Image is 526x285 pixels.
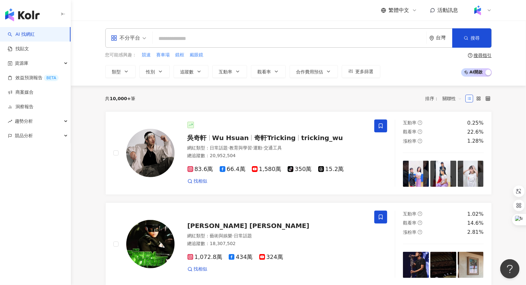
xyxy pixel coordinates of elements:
span: 66.4萬 [220,166,245,173]
div: 網紅類型 ： [187,233,367,239]
div: 搜尋指引 [474,53,492,58]
button: 搜尋 [452,28,492,48]
span: 互動率 [219,69,233,74]
div: 1.28% [467,138,484,145]
div: 1.02% [467,211,484,218]
button: 互動率 [212,65,247,78]
img: KOL Avatar [126,129,175,177]
span: · [228,145,229,150]
div: 0.25% [467,119,484,127]
div: 2.81% [467,229,484,236]
img: post-image [403,252,429,278]
span: 追蹤數 [180,69,194,74]
span: 教育與學習 [229,145,252,150]
button: 更多篩選 [342,65,380,78]
img: post-image [430,252,456,278]
span: question-circle [418,212,422,216]
div: 台灣 [436,35,452,41]
span: 日常話題 [210,145,228,150]
span: · [262,145,263,150]
span: 競速 [142,52,151,58]
span: 運動 [253,145,262,150]
span: 1,072.8萬 [187,254,223,261]
img: post-image [430,161,456,187]
div: 總追蹤數 ： 18,307,502 [187,241,367,247]
button: 性別 [139,65,170,78]
span: question-circle [418,129,422,134]
span: 350萬 [288,166,311,173]
span: question-circle [418,221,422,225]
img: post-image [403,161,429,187]
button: 戴眼鏡 [190,52,204,59]
span: 繁體中文 [389,7,409,14]
div: 14.6% [467,220,484,227]
span: 觀看率 [403,220,416,225]
button: 賽車場 [156,52,170,59]
span: 互動率 [403,120,416,125]
button: 競速 [142,52,151,59]
span: 324萬 [259,254,283,261]
span: 交通工具 [264,145,282,150]
img: Kolr%20app%20icon%20%281%29.png [472,4,484,16]
div: 網紅類型 ： [187,145,367,151]
span: 找相似 [194,266,207,272]
span: question-circle [418,139,422,143]
span: · [252,145,253,150]
img: KOL Avatar [126,220,175,268]
span: 鏡框 [176,52,185,58]
a: 洞察報告 [8,104,33,110]
button: 追蹤數 [174,65,208,78]
span: · [233,233,234,238]
span: question-circle [418,120,422,125]
span: 合作費用預估 [296,69,323,74]
a: 找相似 [187,178,207,185]
span: environment [429,36,434,41]
span: 趨勢分析 [15,114,33,128]
a: 找相似 [187,266,207,272]
span: 觀看率 [403,129,416,134]
a: searchAI 找網紅 [8,31,35,38]
span: 搜尋 [471,35,480,41]
div: 不分平台 [111,33,140,43]
div: 總追蹤數 ： 20,952,504 [187,153,367,159]
span: question-circle [418,230,422,234]
a: 商案媒合 [8,89,33,96]
span: 更多篩選 [356,69,374,74]
span: 83.6萬 [187,166,213,173]
a: 找貼文 [8,46,29,52]
span: 您可能感興趣： [105,52,137,58]
img: logo [5,8,40,21]
span: 15.2萬 [318,166,344,173]
span: 漲粉率 [403,138,416,144]
span: 找相似 [194,178,207,185]
span: rise [8,119,12,124]
span: Wu Hsuan [212,134,249,142]
span: appstore [111,35,117,41]
span: 434萬 [229,254,253,261]
span: tricking_wu [301,134,343,142]
button: 類型 [105,65,136,78]
img: post-image [458,161,484,187]
span: 觀看率 [258,69,271,74]
a: 效益預測報告BETA [8,75,59,81]
span: 奇軒Tricking [254,134,296,142]
span: 1,580萬 [252,166,282,173]
span: 漲粉率 [403,230,416,235]
button: 觀看率 [251,65,286,78]
span: 藝術與娛樂 [210,233,233,238]
span: 類型 [112,69,121,74]
span: 關聯性 [443,93,462,104]
span: question-circle [468,53,473,58]
button: 鏡框 [175,52,185,59]
div: 共 筆 [105,96,136,101]
span: 性別 [146,69,155,74]
span: 吳奇軒 [187,134,207,142]
span: 活動訊息 [438,7,458,13]
a: KOL Avatar吳奇軒Wu Hsuan奇軒Trickingtricking_wu網紅類型：日常話題·教育與學習·運動·交通工具總追蹤數：20,952,50483.6萬66.4萬1,580萬3... [105,111,492,195]
div: 22.6% [467,128,484,136]
span: 競品分析 [15,128,33,143]
span: 10,000+ [110,96,131,101]
div: 排序： [426,93,465,104]
span: 賽車場 [157,52,170,58]
span: 日常話題 [234,233,252,238]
